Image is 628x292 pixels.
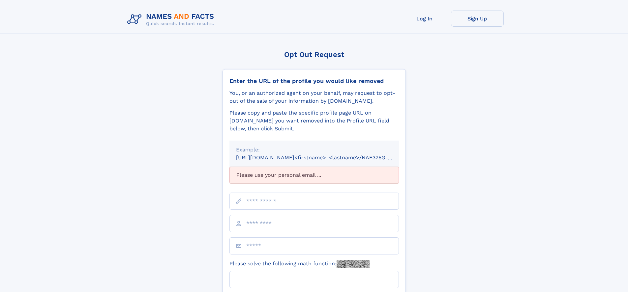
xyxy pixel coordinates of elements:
div: Example: [236,146,392,154]
img: Logo Names and Facts [125,11,220,28]
div: Enter the URL of the profile you would like removed [229,77,399,85]
div: Please copy and paste the specific profile page URL on [DOMAIN_NAME] you want removed into the Pr... [229,109,399,133]
div: Please use your personal email ... [229,167,399,183]
div: You, or an authorized agent on your behalf, may request to opt-out of the sale of your informatio... [229,89,399,105]
small: [URL][DOMAIN_NAME]<firstname>_<lastname>/NAF325G-xxxxxxxx [236,154,411,161]
a: Sign Up [451,11,504,27]
div: Opt Out Request [223,50,406,59]
a: Log In [398,11,451,27]
label: Please solve the following math function: [229,260,370,268]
